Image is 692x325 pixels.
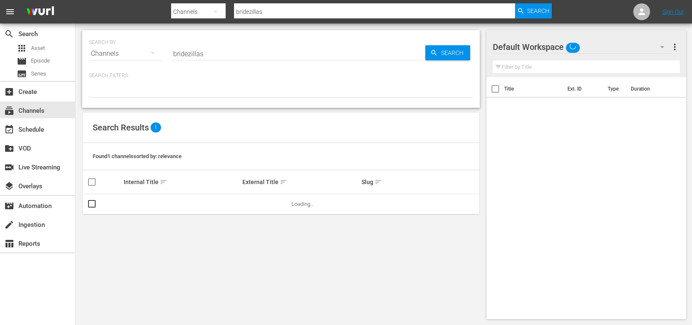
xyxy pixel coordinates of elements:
[291,201,314,207] span: Loading...
[5,7,15,17] span: menu
[670,42,680,52] span: more_vert
[4,181,14,191] span: Overlays
[504,77,563,101] th: Title
[17,69,27,79] span: Series
[160,178,167,186] span: sort
[151,122,161,133] span: 1
[31,57,50,65] span: Episode
[4,87,14,97] span: Create
[662,8,684,15] a: Sign Out
[4,106,14,116] span: Channels
[562,77,603,101] th: Ext. ID
[670,37,680,57] button: more_vert
[4,201,14,211] span: Automation
[4,125,14,135] span: Schedule
[515,3,552,18] button: Search
[603,77,626,101] th: Type
[4,143,14,153] span: VOD
[4,29,14,39] span: Search
[280,178,287,186] span: sort
[4,162,14,172] span: Live Streaming
[493,35,673,59] div: Default Workspace
[31,70,46,78] span: Series
[17,43,27,53] span: Asset
[527,3,549,18] span: Search
[124,177,240,187] div: Internal Title
[362,177,478,187] div: Slug
[438,45,470,60] span: Search
[31,44,45,52] span: Asset
[242,177,359,187] div: External Title
[626,77,676,101] th: Duration
[4,239,14,249] span: Reports
[93,153,182,159] span: Found 1 channels sorted by: relevance
[4,220,14,230] span: Ingestion
[20,2,60,22] img: ans4CAIJ8jUAAAAAAAAAAAAAAAAAAAAAAAAgQb4GAAAAAAAAAAAAAAAAAAAAAAAAJMjXAAAAAAAAAAAAAAAAAAAAAAAAgAT5G...
[375,178,382,186] span: sort
[17,56,27,66] span: Episode
[425,45,470,60] button: Search
[93,122,149,133] span: Search Results
[89,42,163,65] div: Channels
[89,72,473,79] p: Search Filters:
